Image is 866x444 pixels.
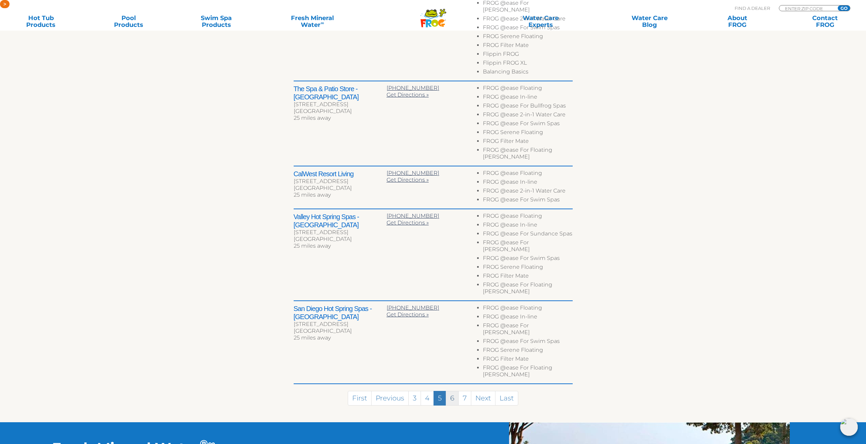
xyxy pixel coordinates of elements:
a: First [348,391,372,406]
div: [GEOGRAPHIC_DATA] [294,328,387,334]
div: [STREET_ADDRESS] [294,321,387,328]
a: Hot TubProducts [7,15,75,28]
input: GO [838,5,850,11]
li: Flippin FROG [483,51,572,60]
li: FROG @ease For Swim Spas [483,196,572,205]
div: [STREET_ADDRESS] [294,178,387,185]
li: FROG Serene Floating [483,347,572,356]
li: FROG @ease For Swim Spas [483,120,572,129]
li: FROG @ease 2-in-1 Water Care [483,187,572,196]
li: FROG @ease For Swim Spas [483,255,572,264]
li: FROG @ease In-line [483,221,572,230]
p: Find A Dealer [735,5,770,11]
span: 25 miles away [294,115,331,121]
li: FROG @ease Floating [483,85,572,94]
a: PoolProducts [95,15,163,28]
li: FROG @ease Floating [483,170,572,179]
li: FROG Serene Floating [483,33,572,42]
img: openIcon [840,418,858,436]
div: [GEOGRAPHIC_DATA] [294,185,387,192]
li: FROG @ease For Floating [PERSON_NAME] [483,281,572,297]
input: Zip Code Form [784,5,830,11]
li: FROG @ease For Floating [PERSON_NAME] [483,364,572,380]
li: FROG Filter Mate [483,356,572,364]
li: FROG @ease In-line [483,313,572,322]
a: Next [471,391,495,406]
a: Water CareBlog [616,15,684,28]
a: Fresh MineralWater∞ [270,15,355,28]
li: Balancing Basics [483,68,572,77]
div: [GEOGRAPHIC_DATA] [294,236,387,243]
div: [STREET_ADDRESS] [294,101,387,108]
li: FROG @ease Floating [483,305,572,313]
li: FROG Serene Floating [483,129,572,138]
li: FROG @ease Floating [483,213,572,221]
li: FROG @ease For [PERSON_NAME] [483,239,572,255]
li: FROG @ease For Swim Spas [483,24,572,33]
div: [GEOGRAPHIC_DATA] [294,108,387,115]
li: FROG @ease For Sundance Spas [483,230,572,239]
a: 4 [421,391,434,406]
li: FROG Filter Mate [483,42,572,51]
a: Get Directions » [387,219,429,226]
li: Flippin FROG XL [483,60,572,68]
a: Swim SpaProducts [182,15,250,28]
li: FROG Serene Floating [483,264,572,273]
a: AboutFROG [703,15,771,28]
a: Get Directions » [387,311,429,318]
span: 25 miles away [294,192,331,198]
li: FROG Filter Mate [483,138,572,147]
a: [PHONE_NUMBER] [387,170,439,176]
a: Get Directions » [387,92,429,98]
a: [PHONE_NUMBER] [387,85,439,91]
li: FROG @ease For Swim Spas [483,338,572,347]
a: Get Directions » [387,177,429,183]
h2: San Diego Hot Spring Spas - [GEOGRAPHIC_DATA] [294,305,387,321]
li: FROG @ease For Floating [PERSON_NAME] [483,147,572,162]
li: FROG @ease For Bullfrog Spas [483,102,572,111]
span: 25 miles away [294,334,331,341]
a: 5 [434,391,446,406]
a: 6 [446,391,459,406]
a: 3 [408,391,421,406]
a: [PHONE_NUMBER] [387,213,439,219]
a: [PHONE_NUMBER] [387,305,439,311]
a: 7 [458,391,471,406]
div: [STREET_ADDRESS] [294,229,387,236]
li: FROG @ease 2-in-1 Water Care [483,15,572,24]
a: ContactFROG [791,15,859,28]
li: FROG Filter Mate [483,273,572,281]
li: FROG @ease For [PERSON_NAME] [483,322,572,338]
h2: CalWest Resort Living [294,170,387,178]
span: 25 miles away [294,243,331,249]
h2: The Spa & Patio Store - [GEOGRAPHIC_DATA] [294,85,387,101]
li: FROG @ease In-line [483,94,572,102]
li: FROG @ease 2-in-1 Water Care [483,111,572,120]
a: Last [495,391,518,406]
li: FROG @ease In-line [483,179,572,187]
h2: Valley Hot Spring Spas - [GEOGRAPHIC_DATA] [294,213,387,229]
a: Previous [371,391,409,406]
